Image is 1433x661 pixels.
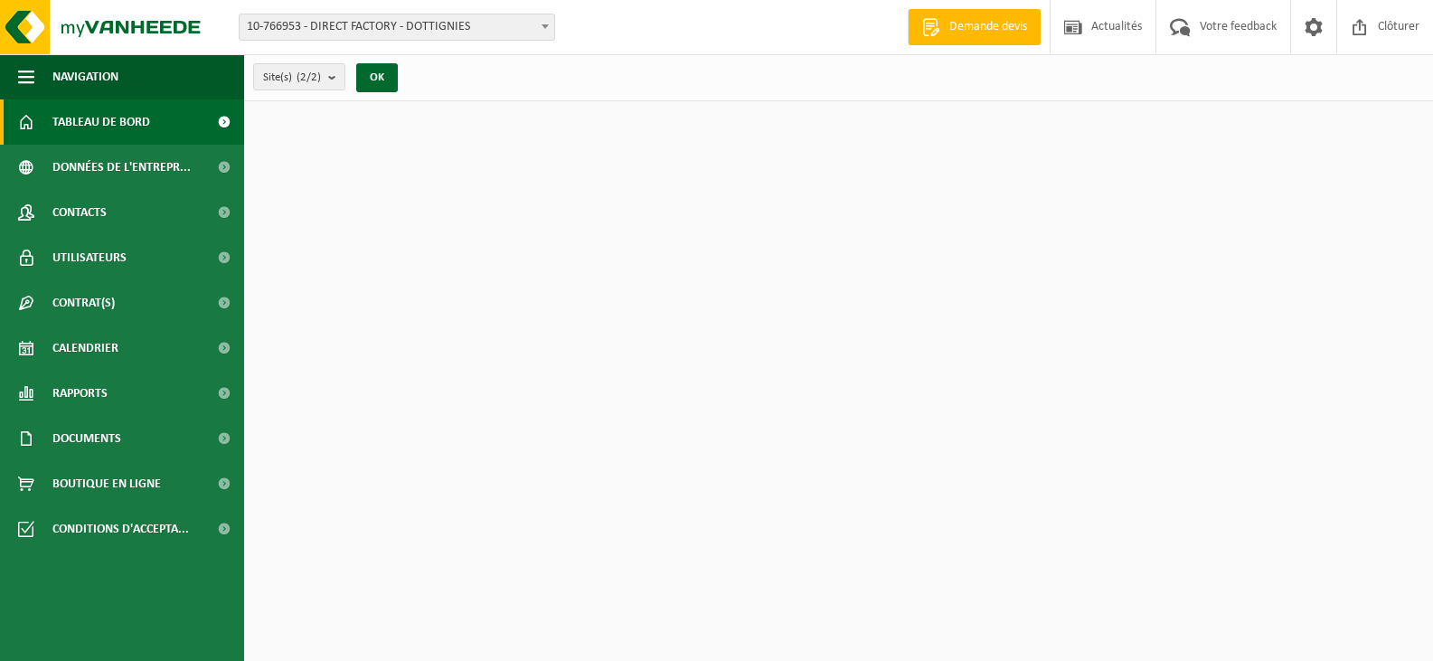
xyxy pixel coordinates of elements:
[263,64,321,91] span: Site(s)
[356,63,398,92] button: OK
[240,14,554,40] span: 10-766953 - DIRECT FACTORY - DOTTIGNIES
[945,18,1032,36] span: Demande devis
[52,326,118,371] span: Calendrier
[52,54,118,99] span: Navigation
[239,14,555,41] span: 10-766953 - DIRECT FACTORY - DOTTIGNIES
[52,371,108,416] span: Rapports
[52,145,191,190] span: Données de l'entrepr...
[253,63,345,90] button: Site(s)(2/2)
[52,506,189,552] span: Conditions d'accepta...
[52,416,121,461] span: Documents
[297,71,321,83] count: (2/2)
[52,99,150,145] span: Tableau de bord
[52,190,107,235] span: Contacts
[52,235,127,280] span: Utilisateurs
[908,9,1041,45] a: Demande devis
[52,461,161,506] span: Boutique en ligne
[52,280,115,326] span: Contrat(s)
